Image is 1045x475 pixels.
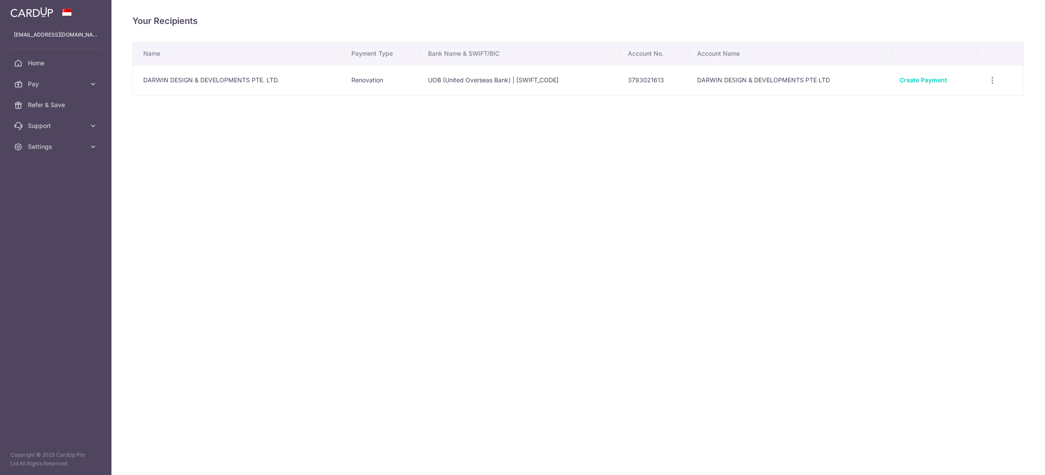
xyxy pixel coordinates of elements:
[621,42,690,65] th: Account No.
[690,65,893,95] td: DARWIN DESIGN & DEVELOPMENTS PTE LTD
[344,42,421,65] th: Payment Type
[28,121,85,130] span: Support
[690,42,893,65] th: Account Name
[28,80,85,88] span: Pay
[421,42,621,65] th: Bank Name & SWIFT/BIC
[28,142,85,151] span: Settings
[421,65,621,95] td: UOB (United Overseas Bank) | [SWIFT_CODE]
[900,76,947,84] a: Create Payment
[133,42,344,65] th: Name
[28,101,85,109] span: Refer & Save
[989,449,1036,471] iframe: Opens a widget where you can find more information
[14,30,98,39] p: [EMAIL_ADDRESS][DOMAIN_NAME]
[621,65,690,95] td: 3793021613
[10,7,53,17] img: CardUp
[133,65,344,95] td: DARWIN DESIGN & DEVELOPMENTS PTE. LTD.
[28,59,85,67] span: Home
[344,65,421,95] td: Renovation
[132,14,1024,28] h4: Your Recipients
